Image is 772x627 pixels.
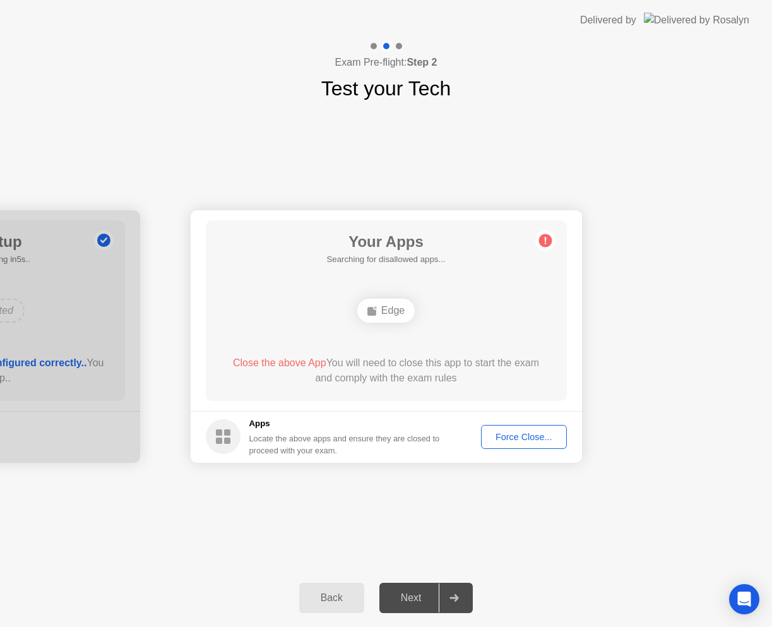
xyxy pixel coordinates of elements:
div: Locate the above apps and ensure they are closed to proceed with your exam. [249,433,441,457]
div: Back [303,592,360,604]
h5: Searching for disallowed apps... [326,253,445,266]
div: Force Close... [485,432,562,442]
span: Close the above App [233,357,326,368]
h1: Your Apps [326,230,445,253]
button: Back [299,583,364,613]
h4: Exam Pre-flight: [335,55,437,70]
img: Delivered by Rosalyn [644,13,749,27]
div: Open Intercom Messenger [729,584,759,614]
div: Delivered by [580,13,636,28]
h1: Test your Tech [321,73,451,104]
div: Edge [357,299,415,323]
button: Force Close... [481,425,567,449]
button: Next [379,583,473,613]
div: Next [383,592,439,604]
h5: Apps [249,417,441,430]
div: You will need to close this app to start the exam and comply with the exam rules [223,355,549,386]
b: Step 2 [407,57,437,68]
